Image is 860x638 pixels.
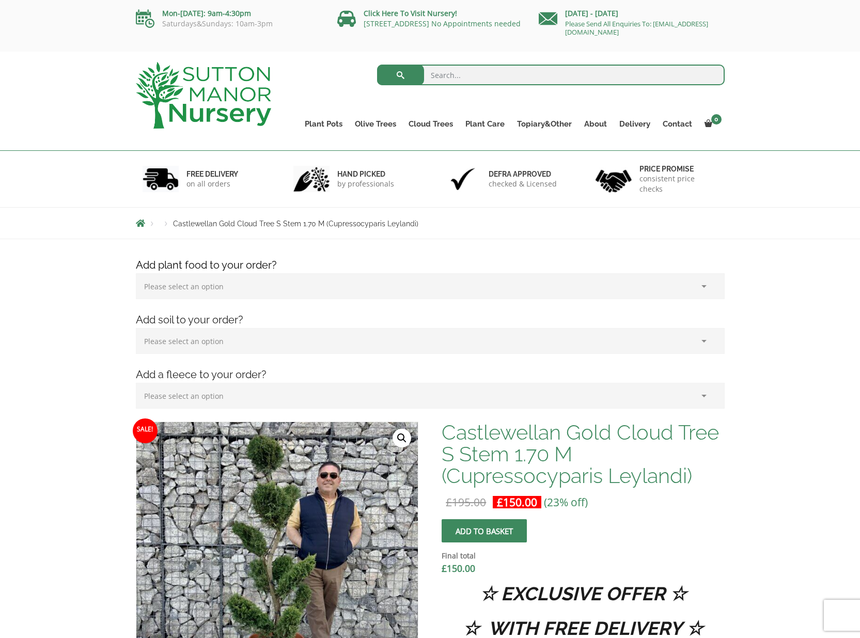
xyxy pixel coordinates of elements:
nav: Breadcrumbs [136,219,725,227]
span: £ [446,495,452,509]
img: 4.jpg [596,163,632,195]
img: logo [136,62,271,129]
bdi: 150.00 [497,495,537,509]
img: 3.jpg [445,166,481,192]
p: by professionals [337,179,394,189]
p: Mon-[DATE]: 9am-4:30pm [136,7,322,20]
span: 0 [711,114,722,125]
h6: hand picked [337,169,394,179]
p: on all orders [186,179,238,189]
a: Cloud Trees [402,117,459,131]
bdi: 195.00 [446,495,486,509]
strong: ☆ EXCLUSIVE OFFER ☆ [480,583,686,604]
a: Topiary&Other [511,117,578,131]
a: 0 [698,117,725,131]
a: Contact [656,117,698,131]
span: Sale! [133,418,158,443]
h6: FREE DELIVERY [186,169,238,179]
p: Saturdays&Sundays: 10am-3pm [136,20,322,28]
a: Please Send All Enquiries To: [EMAIL_ADDRESS][DOMAIN_NAME] [565,19,708,37]
a: Plant Pots [299,117,349,131]
h1: Castlewellan Gold Cloud Tree S Stem 1.70 M (Cupressocyparis Leylandi) [442,422,724,487]
bdi: 150.00 [442,562,475,574]
p: consistent price checks [639,174,718,194]
span: £ [497,495,503,509]
a: Olive Trees [349,117,402,131]
h4: Add soil to your order? [128,312,732,328]
h4: Add a fleece to your order? [128,367,732,383]
a: Delivery [613,117,656,131]
img: 1.jpg [143,166,179,192]
a: About [578,117,613,131]
a: Plant Care [459,117,511,131]
span: £ [442,562,447,574]
input: Search... [377,65,725,85]
h6: Price promise [639,164,718,174]
span: Castlewellan Gold Cloud Tree S Stem 1.70 M (Cupressocyparis Leylandi) [173,220,418,228]
a: [STREET_ADDRESS] No Appointments needed [364,19,521,28]
img: 2.jpg [293,166,330,192]
a: View full-screen image gallery [393,429,411,447]
h6: Defra approved [489,169,557,179]
h4: Add plant food to your order? [128,257,732,273]
p: [DATE] - [DATE] [539,7,725,20]
span: (23% off) [544,495,588,509]
button: Add to basket [442,519,527,542]
a: Click Here To Visit Nursery! [364,8,457,18]
p: checked & Licensed [489,179,557,189]
dt: Final total [442,550,724,562]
